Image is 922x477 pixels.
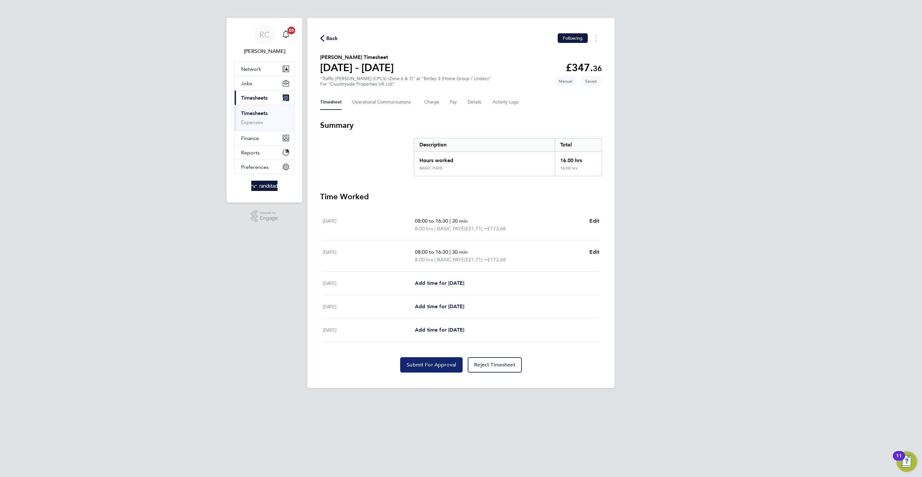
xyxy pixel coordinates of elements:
span: BASIC PAYE [437,225,464,233]
a: Edit [589,248,599,256]
h3: Time Worked [320,192,602,202]
div: 16.00 hrs [555,152,602,166]
button: Preferences [235,160,294,174]
div: Hours worked [414,152,555,166]
button: Charge [424,95,440,110]
span: Reject Timesheet [474,362,515,368]
div: BASIC PAYE [419,166,443,171]
span: Submit For Approval [407,362,456,368]
a: RC[PERSON_NAME] [234,24,295,55]
span: £173.68 [487,257,506,263]
div: [DATE] [323,248,415,264]
a: Go to home page [234,181,295,191]
span: BASIC PAYE [437,256,464,264]
span: Edit [589,249,599,255]
button: Open Resource Center, 11 new notifications [896,451,917,472]
span: £173.68 [487,226,506,232]
button: Submit For Approval [400,357,463,373]
span: | [449,249,451,255]
span: 08:00 to 16:30 [415,249,448,255]
div: Timesheets [235,105,294,131]
span: 8.00 hrs [415,257,433,263]
span: Timesheets [241,95,268,101]
img: randstad-logo-retina.png [251,181,278,191]
div: 16.00 hrs [555,166,602,176]
span: 20 [287,27,295,34]
span: RC [259,30,270,39]
button: Back [320,34,338,42]
a: Timesheets [241,110,268,116]
button: Jobs [235,76,294,90]
span: 30 min [452,218,468,224]
button: Pay [450,95,457,110]
span: | [434,257,436,263]
span: Add time for [DATE] [415,303,464,309]
div: For "Countryside Properties UK Ltd" [320,81,491,87]
h1: [DATE] - [DATE] [320,61,394,74]
button: Timesheets [235,91,294,105]
nav: Main navigation [227,18,302,202]
a: Add time for [DATE] [415,303,464,310]
span: Reports [241,150,260,156]
div: [DATE] [323,279,415,287]
button: Following [558,33,588,43]
div: Description [414,138,555,151]
button: Operational Communications [352,95,414,110]
span: | [449,218,451,224]
span: Engage [260,216,278,221]
a: Add time for [DATE] [415,279,464,287]
span: This timesheet is Saved. [580,76,602,86]
button: Timesheet [320,95,342,110]
span: Powered by [260,210,278,216]
h3: Summary [320,120,602,130]
button: Network [235,62,294,76]
span: Finance [241,135,259,141]
span: 36 [593,64,602,73]
span: 8.00 hrs [415,226,433,232]
div: 11 [896,456,902,464]
button: Reject Timesheet [468,357,522,373]
a: Expenses [241,119,263,125]
button: Finance [235,131,294,145]
span: 08:00 to 16:30 [415,218,448,224]
div: [DATE] [323,326,415,334]
a: Powered byEngage [251,210,278,222]
span: Jobs [241,80,252,86]
a: 20 [279,24,292,45]
span: Back [326,35,338,42]
section: Timesheet [320,120,602,373]
div: Summary [414,138,602,176]
button: Reports [235,145,294,160]
span: This timesheet was manually created. [554,76,578,86]
div: Total [555,138,602,151]
a: Edit [589,217,599,225]
span: Following [563,35,583,41]
span: Preferences [241,164,269,170]
div: [DATE] [323,303,415,310]
div: "Traffic [PERSON_NAME] (CPCS) (Zone 6 & 7)" at "Birtley 3 (Home Group / Linden)" [320,76,491,87]
div: [DATE] [323,217,415,233]
button: Details [468,95,482,110]
button: Timesheets Menu [590,33,602,43]
button: Activity Logs [493,95,520,110]
span: (£21.71) = [464,226,487,232]
a: Add time for [DATE] [415,326,464,334]
span: Add time for [DATE] [415,280,464,286]
span: (£21.71) = [464,257,487,263]
span: Add time for [DATE] [415,327,464,333]
span: Rebecca Cahill [234,47,295,55]
span: Edit [589,218,599,224]
h2: [PERSON_NAME] Timesheet [320,53,394,61]
span: 30 min [452,249,468,255]
app-decimal: £347. [566,62,602,74]
span: | [434,226,436,232]
span: Network [241,66,261,72]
